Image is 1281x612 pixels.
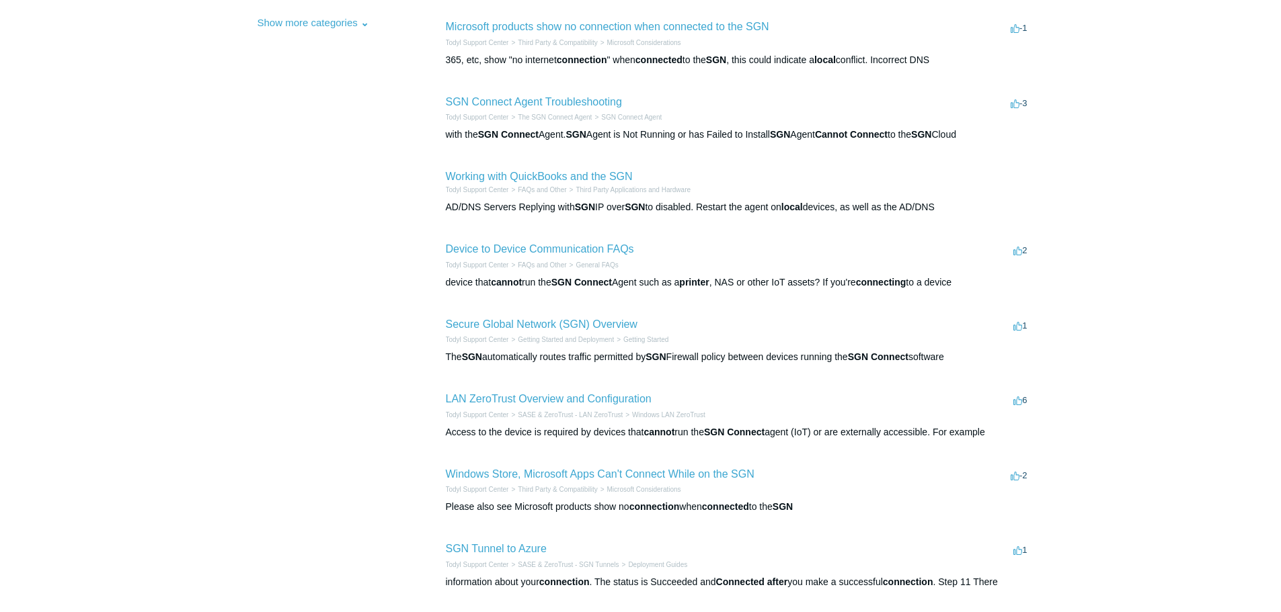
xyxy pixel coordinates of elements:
[251,10,376,35] button: Show more categories
[446,500,1031,514] div: Please also see Microsoft products show no when to the
[848,351,868,362] em: SGN
[702,501,749,512] em: connected
[628,561,687,568] a: Deployment Guides
[518,186,566,193] a: FAQs and Other
[446,410,509,420] li: Todyl Support Center
[446,53,1031,67] div: 365, etc, show "no internet " when to the , this could indicate a conflict. Incorrect DNS
[518,561,619,568] a: SASE & ZeroTrust - SGN Tunnels
[508,484,597,494] li: Third Party & Compatibility
[446,171,633,182] a: Working with QuickBooks and the SGN
[679,277,709,288] em: printer
[632,411,705,419] a: Windows LAN ZeroTrust
[598,484,681,494] li: Microsoft Considerations
[518,336,614,343] a: Getting Started and Deployment
[446,468,754,480] a: Windows Store, Microsoft Apps Can't Connect While on the SGN
[911,129,931,140] em: SGN
[508,410,623,420] li: SASE & ZeroTrust - LAN ZeroTrust
[706,54,726,65] em: SGN
[446,186,509,193] a: Todyl Support Center
[446,112,509,122] li: Todyl Support Center
[446,425,1031,439] div: Access to the device is required by devices that run the agent (IoT) or are externally accessible...
[518,114,592,121] a: The SGN Connect Agent
[576,186,691,193] a: Third Party Applications and Hardware
[478,129,498,140] em: SGN
[508,112,592,122] li: The SGN Connect Agent
[871,351,908,362] em: Connect
[446,336,509,343] a: Todyl Support Center
[592,112,662,122] li: SGN Connect Agent
[446,21,769,32] a: Microsoft products show no connection when connected to the SGN
[446,350,1031,364] div: The automatically routes traffic permitted by Firewall policy between devices running the software
[446,484,509,494] li: Todyl Support Center
[446,39,509,46] a: Todyl Support Center
[781,202,803,212] em: local
[446,261,509,269] a: Todyl Support Center
[508,335,614,345] li: Getting Started and Deployment
[770,129,790,140] em: SGN
[566,129,586,140] em: SGN
[575,202,595,212] em: SGN
[815,129,847,140] em: Cannot
[446,96,622,107] a: SGN Connect Agent Troubleshooting
[623,336,668,343] a: Getting Started
[716,576,765,587] em: Connected
[508,38,597,48] li: Third Party & Compatibility
[518,261,566,269] a: FAQs and Other
[446,128,1031,142] div: with the Agent. Agent is Not Running or has Failed to Install Agent to the Cloud
[576,261,618,269] a: General FAQs
[446,318,637,330] a: Secure Global Network (SGN) Overview
[1011,470,1027,480] span: -2
[567,260,619,270] li: General FAQs
[518,486,597,493] a: Third Party & Compatibility
[491,277,522,288] em: cannot
[635,54,683,65] em: connected
[625,202,645,212] em: SGN
[551,277,572,288] em: SGN
[1013,395,1027,405] span: 6
[1013,545,1027,555] span: 1
[446,243,634,255] a: Device to Device Communication FAQs
[1013,245,1027,255] span: 2
[508,185,566,195] li: FAQs and Other
[567,185,691,195] li: Third Party Applications and Hardware
[607,486,681,493] a: Microsoft Considerations
[446,575,1031,589] div: information about your . The status is Succeeded and you make a successful . Step 11 There
[446,260,509,270] li: Todyl Support Center
[883,576,933,587] em: connection
[629,501,680,512] em: connection
[446,185,509,195] li: Todyl Support Center
[462,351,482,362] em: SGN
[767,576,787,587] em: after
[1013,320,1027,331] span: 1
[539,576,590,587] em: connection
[518,411,623,419] a: SASE & ZeroTrust - LAN ZeroTrust
[814,54,836,65] em: local
[773,501,793,512] em: SGN
[518,39,597,46] a: Third Party & Compatibility
[598,38,681,48] li: Microsoft Considerations
[601,114,662,121] a: SGN Connect Agent
[1011,23,1027,33] span: -1
[646,351,666,362] em: SGN
[446,561,509,568] a: Todyl Support Center
[850,129,888,140] em: Connect
[446,275,1031,290] div: device that run the Agent such as a , NAS or other IoT assets? If you're to a device
[856,277,906,288] em: connecting
[508,560,619,570] li: SASE & ZeroTrust - SGN Tunnels
[1011,98,1027,108] span: -3
[727,427,765,437] em: Connect
[623,410,705,420] li: Windows LAN ZeroTrust
[446,560,509,570] li: Todyl Support Center
[446,114,509,121] a: Todyl Support Center
[446,486,509,493] a: Todyl Support Center
[446,411,509,419] a: Todyl Support Center
[644,427,674,437] em: cannot
[508,260,566,270] li: FAQs and Other
[704,427,724,437] em: SGN
[446,200,1031,214] div: AD/DNS Servers Replying with IP over to disabled. Restart the agent on devices, as well as the AD...
[557,54,607,65] em: connection
[446,543,547,554] a: SGN Tunnel to Azure
[446,335,509,345] li: Todyl Support Center
[501,129,539,140] em: Connect
[574,277,612,288] em: Connect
